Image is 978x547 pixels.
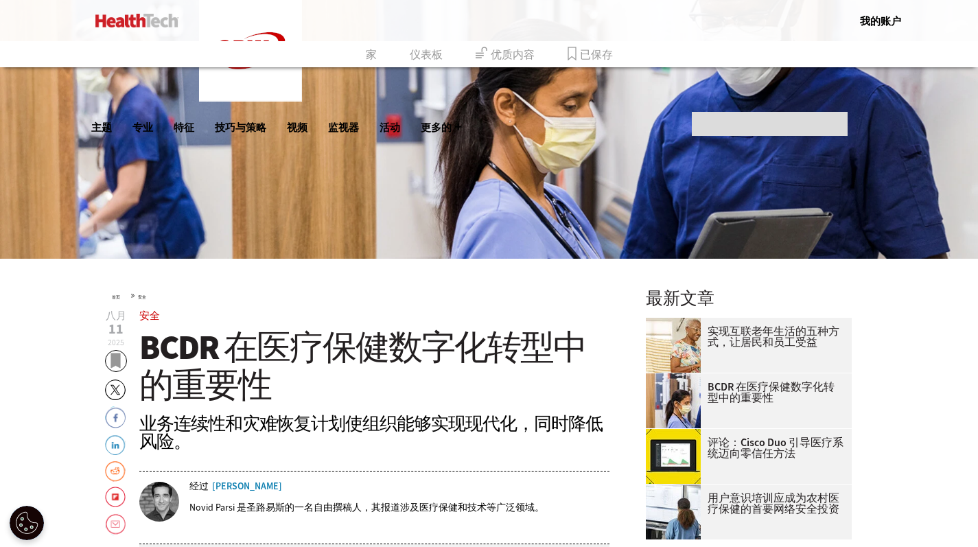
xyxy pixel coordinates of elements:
[646,318,708,329] a: 老年生活网络解决方案
[106,309,126,323] font: 八月
[139,325,586,408] font: BCDR 在医疗保健数字化转型中的重要性
[10,506,44,540] button: 打开偏好设置
[189,501,544,514] font: Novid Parsi 是圣路易斯的一名自由撰稿人，其报道涉及医疗保健和技术等广泛领域。
[212,482,282,491] a: [PERSON_NAME]
[646,373,708,384] a: 医生检查平板电脑
[91,121,112,133] font: 主题
[708,435,843,461] font: 评论：Cisco Duo 引导医疗系统迈向零信任方法
[139,309,160,323] a: 安全
[646,437,843,459] a: 评论：Cisco Duo 引导医疗系统迈向零信任方法
[646,373,701,428] img: 医生检查平板电脑
[860,14,901,27] font: 我的账户
[410,41,443,67] a: 仪表板
[189,480,209,493] font: 经过
[366,41,377,67] a: 家
[708,324,839,349] font: 实现互联老年生活的五种方式，让居民和员工受益
[130,288,135,302] font: »
[174,122,194,132] a: 特征
[366,47,377,60] font: 家
[174,121,194,133] font: 特征
[215,121,266,133] font: 技巧与策略
[199,91,302,105] a: 车辆碰撞险
[132,121,153,133] font: 专业
[708,491,839,516] font: 用户意识培训应成为农村医疗保健的首要网络安全投资
[646,318,701,373] img: 老年生活网络解决方案
[138,294,146,300] a: 安全
[646,429,701,484] img: 思科双核
[95,14,178,27] img: 家
[646,485,701,539] img: 医生们正在查看信息板
[328,122,359,132] a: 监视器
[112,294,120,300] a: 首页
[646,493,843,515] a: 用户意识培训应成为农村医疗保健的首要网络安全投资
[108,320,124,338] font: 11
[380,121,400,133] font: 活动
[215,122,266,132] a: 技巧与策略
[421,121,452,133] font: 更多的
[410,47,443,60] font: 仪表板
[491,47,535,60] font: 优质内容
[139,412,603,453] font: 业务连续性和灾难恢复计划使组织能够实现现代化，同时降低风险。
[646,382,843,404] a: BCDR 在医疗保健数字化转型中的重要性
[287,122,307,132] a: 视频
[287,121,307,133] font: 视频
[139,482,179,522] img: 诺维德·帕西
[646,287,714,310] font: 最新文章
[108,337,124,348] font: 2025
[708,380,835,405] font: BCDR 在医疗保健数字化转型中的重要性
[580,47,613,60] font: 已保存
[568,41,613,67] a: 已保存
[328,121,359,133] font: 监视器
[10,506,44,540] div: Cookie设置
[646,485,708,496] a: 医生们正在查看信息板
[212,480,282,493] font: [PERSON_NAME]
[646,429,708,440] a: 思科双核
[646,326,843,348] a: 实现互联老年生活的五种方式，让居民和员工受益
[380,122,400,132] a: 活动
[476,41,535,67] a: 优质内容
